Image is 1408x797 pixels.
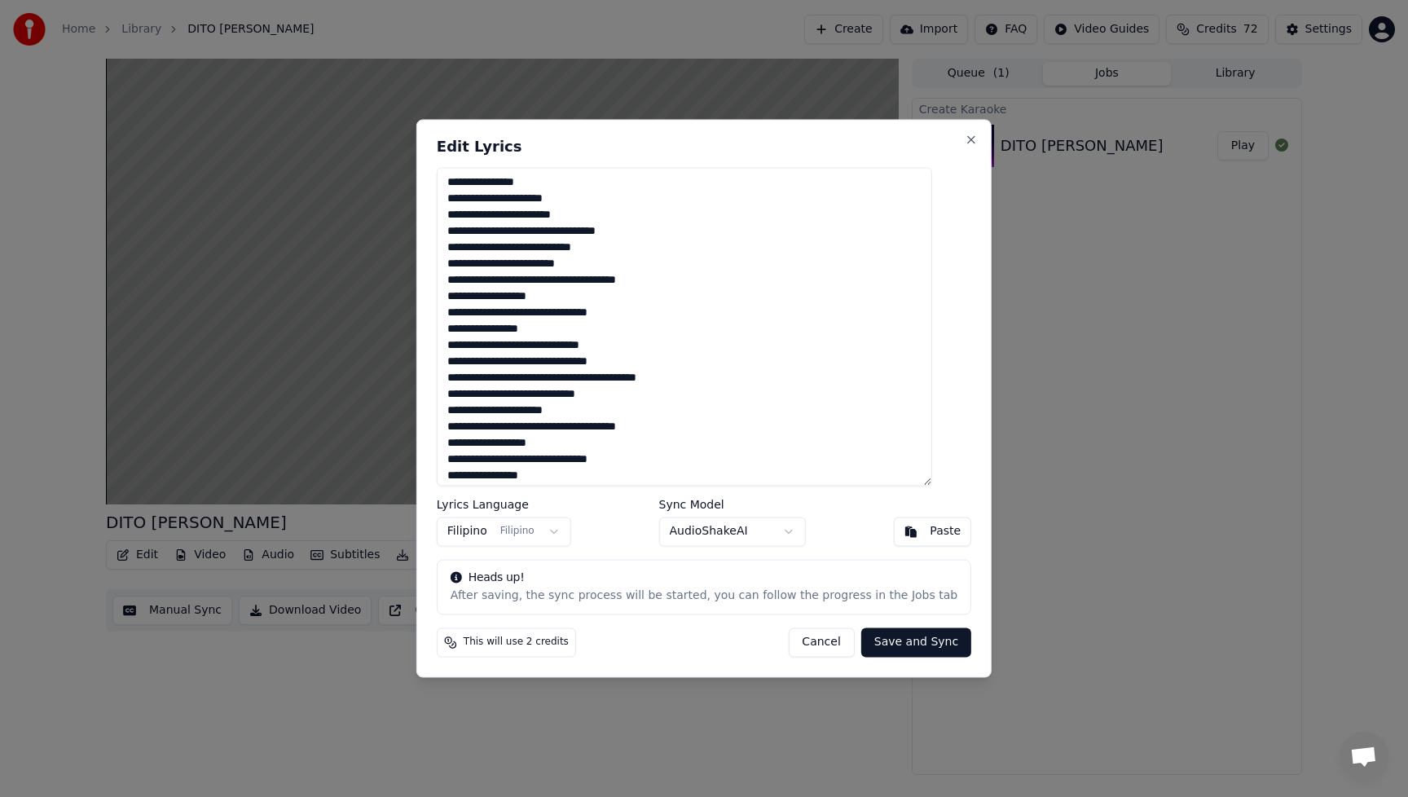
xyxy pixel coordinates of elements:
[451,588,957,605] div: After saving, the sync process will be started, you can follow the progress in the Jobs tab
[893,517,971,547] button: Paste
[464,636,569,649] span: This will use 2 credits
[788,628,854,658] button: Cancel
[659,500,806,511] label: Sync Model
[451,570,957,587] div: Heads up!
[861,628,971,658] button: Save and Sync
[437,500,571,511] label: Lyrics Language
[437,139,971,154] h2: Edit Lyrics
[930,524,961,540] div: Paste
